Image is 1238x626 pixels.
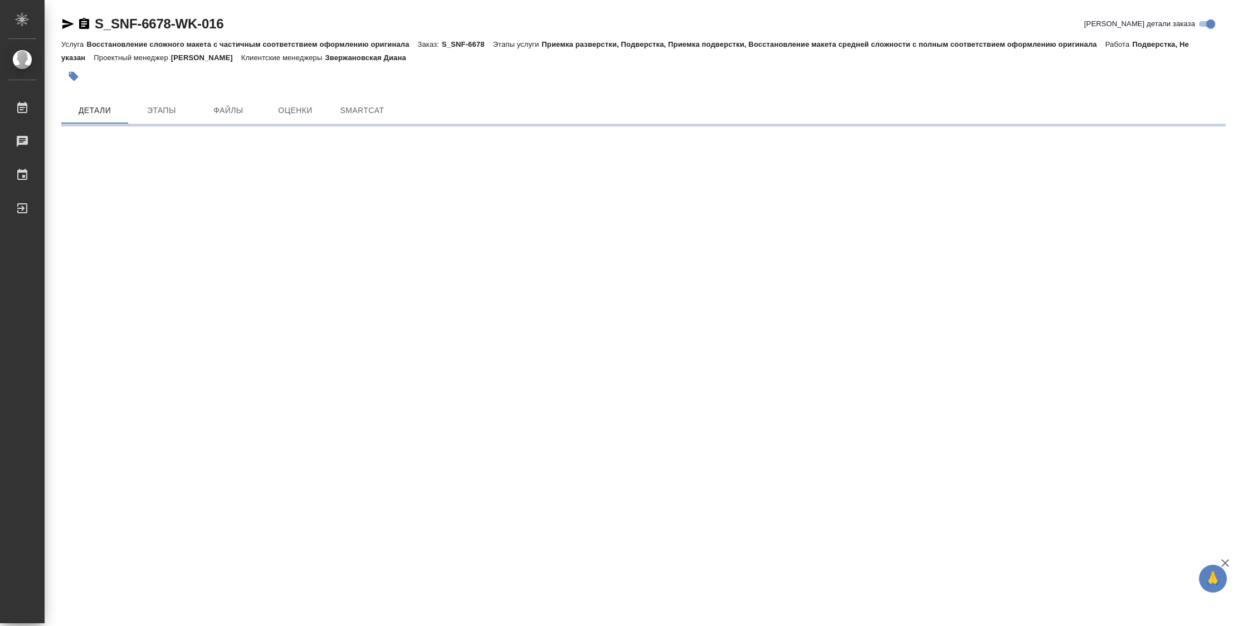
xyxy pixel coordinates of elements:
[442,40,493,48] p: S_SNF-6678
[418,40,442,48] p: Заказ:
[68,104,121,118] span: Детали
[94,53,170,62] p: Проектный менеджер
[77,17,91,31] button: Скопировать ссылку
[135,104,188,118] span: Этапы
[171,53,241,62] p: [PERSON_NAME]
[325,53,414,62] p: Звержановская Диана
[1203,567,1222,590] span: 🙏
[1199,565,1227,593] button: 🙏
[202,104,255,118] span: Файлы
[95,16,223,31] a: S_SNF-6678-WK-016
[1105,40,1133,48] p: Работа
[1084,18,1195,30] span: [PERSON_NAME] детали заказа
[493,40,542,48] p: Этапы услуги
[335,104,389,118] span: SmartCat
[269,104,322,118] span: Оценки
[86,40,417,48] p: Восстановление сложного макета с частичным соответствием оформлению оригинала
[542,40,1105,48] p: Приемка разверстки, Подверстка, Приемка подверстки, Восстановление макета средней сложности с пол...
[61,64,86,89] button: Добавить тэг
[61,17,75,31] button: Скопировать ссылку для ЯМессенджера
[241,53,325,62] p: Клиентские менеджеры
[61,40,86,48] p: Услуга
